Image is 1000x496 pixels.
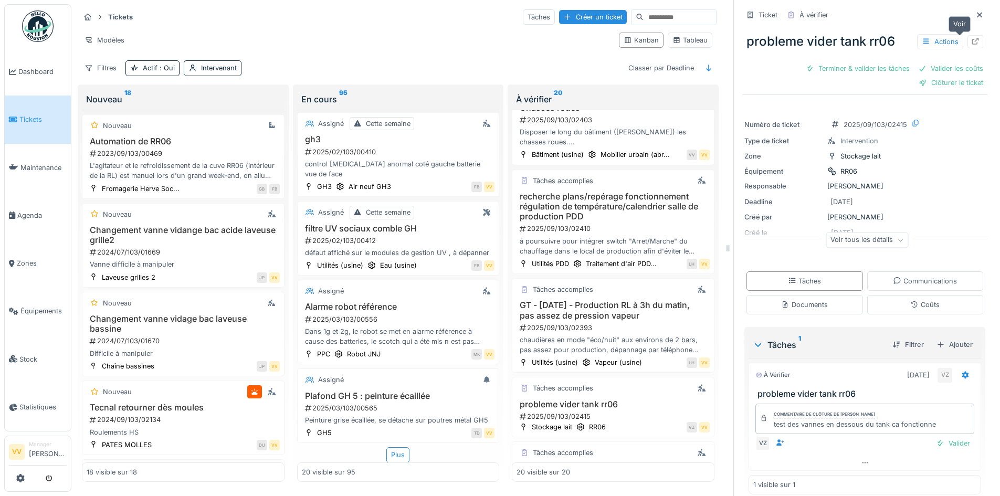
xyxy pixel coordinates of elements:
[302,302,495,312] h3: Alarme robot référence
[910,300,940,310] div: Coûts
[523,9,555,25] div: Tâches
[687,150,697,160] div: VV
[29,440,67,448] div: Manager
[949,16,971,31] div: Voir
[87,427,280,437] div: Roulements HS
[124,93,131,105] sup: 18
[517,300,710,320] h3: GT - [DATE] - Production RL à 3h du matin, pas assez de pression vapeur
[104,12,137,22] strong: Tickets
[744,181,823,191] div: Responsable
[86,93,280,105] div: Nouveau
[699,357,710,368] div: VV
[80,60,121,76] div: Filtres
[519,224,710,234] div: 2025/09/103/02410
[699,422,710,432] div: VV
[269,440,280,450] div: VV
[257,361,267,372] div: JP
[302,326,495,346] div: Dans 1g et 2g, le robot se met en alarme référence à cause des batteries, le scotch qui a été mis...
[744,136,823,146] div: Type de ticket
[318,375,344,385] div: Assigné
[802,61,914,76] div: Terminer & valider les tâches
[516,93,710,105] div: À vérifier
[586,259,657,269] div: Traitement d'air PDD...
[471,260,482,271] div: FB
[19,354,67,364] span: Stock
[589,422,606,432] div: RR06
[601,150,670,160] div: Mobilier urbain (abr...
[554,93,563,105] sup: 20
[19,114,67,124] span: Tickets
[517,127,710,147] div: Disposer le long du bâtiment ([PERSON_NAME]) les chasses roues. But: Prévention incendie (palette...
[157,64,175,72] span: : Oui
[302,391,495,401] h3: Plafond GH 5 : peinture écaillée
[484,182,494,192] div: VV
[744,151,823,161] div: Zone
[347,349,381,359] div: Robot JNJ
[753,339,884,351] div: Tâches
[102,440,152,450] div: PATES MOLLES
[304,403,495,413] div: 2025/03/103/00565
[699,150,710,160] div: VV
[301,93,496,105] div: En cours
[532,357,578,367] div: Utilités (usine)
[914,76,987,90] div: Clôturer le ticket
[517,467,570,477] div: 20 visible sur 20
[938,368,952,383] div: VZ
[317,428,332,438] div: GH5
[20,306,67,316] span: Équipements
[201,63,237,73] div: Intervenant
[672,35,708,45] div: Tableau
[257,272,267,283] div: JP
[318,119,344,129] div: Assigné
[687,357,697,368] div: LH
[257,184,267,194] div: GB
[317,349,330,359] div: PPC
[471,428,482,438] div: TD
[917,34,963,49] div: Actions
[471,182,482,192] div: FB
[757,389,976,399] h3: probleme vider tank rr06
[103,209,132,219] div: Nouveau
[888,337,928,352] div: Filtrer
[87,225,280,245] h3: Changement vanne vidange bac acide laveuse grille2
[532,150,584,160] div: Bâtiment (usine)
[19,402,67,412] span: Statistiques
[744,120,823,130] div: Numéro de ticket
[840,166,857,176] div: RR06
[89,336,280,346] div: 2024/07/103/01670
[339,93,348,105] sup: 95
[753,480,795,490] div: 1 visible sur 1
[624,35,659,45] div: Kanban
[386,447,409,462] div: Plus
[87,161,280,181] div: L'agitateur et le refroidissement de la cuve RR06 (intérieur de la RL) est manuel lors d'un grand...
[302,224,495,234] h3: filtre UV sociaux comble GH
[5,383,71,431] a: Statistiques
[755,371,790,379] div: À vérifier
[269,272,280,283] div: VV
[5,48,71,96] a: Dashboard
[9,440,67,466] a: VV Manager[PERSON_NAME]
[893,276,957,286] div: Communications
[798,339,801,351] sup: 1
[5,144,71,192] a: Maintenance
[687,259,697,269] div: LH
[87,259,280,269] div: Vanne difficile à manipuler
[840,136,878,146] div: Intervention
[5,192,71,239] a: Agenda
[103,121,132,131] div: Nouveau
[744,212,985,222] div: [PERSON_NAME]
[532,422,572,432] div: Stockage lait
[484,349,494,360] div: VV
[517,335,710,355] div: chaudières en mode "éco/nuit" aux environs de 2 bars, pas assez pour production, dépannage par té...
[302,415,495,425] div: Peinture grise écaillée, se détache sur poutres métal GH5
[5,96,71,143] a: Tickets
[907,370,930,380] div: [DATE]
[517,399,710,409] h3: probleme vider tank rr06
[302,134,495,144] h3: gh3
[517,236,710,256] div: à poursuivre pour intégrer switch "Arret/Marche" du chauffage dans le local de production afin d'...
[366,119,410,129] div: Cette semaine
[349,182,391,192] div: Air neuf GH3
[17,258,67,268] span: Zones
[103,298,132,308] div: Nouveau
[844,120,907,130] div: 2025/09/103/02415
